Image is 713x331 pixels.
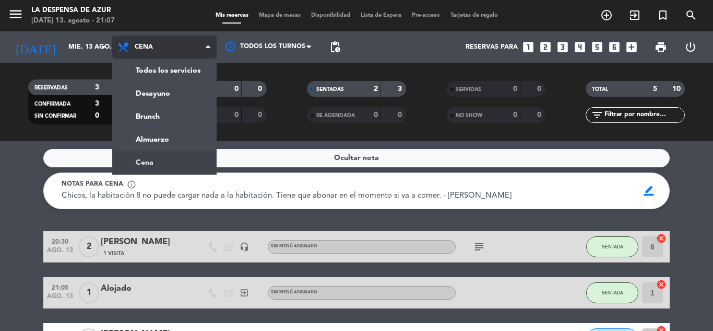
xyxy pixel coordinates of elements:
div: La Despensa de Azur [31,5,115,16]
span: ago. 13 [47,247,73,259]
span: Disponibilidad [306,13,355,18]
div: LOG OUT [675,31,705,63]
i: arrow_drop_down [97,41,110,53]
span: Sin menú asignado [271,290,317,294]
a: Cena [113,151,216,174]
span: SIN CONFIRMAR [34,113,76,119]
span: info_outline [127,180,136,189]
span: Mapa de mesas [254,13,306,18]
i: cancel [656,279,667,290]
i: [DATE] [8,36,63,59]
span: TOTAL [592,87,608,92]
strong: 10 [672,85,683,93]
span: SERVIDAS [456,87,481,92]
strong: 0 [234,85,239,93]
span: Cena [135,43,153,51]
strong: 0 [374,111,378,119]
span: Mis reservas [210,13,254,18]
div: [PERSON_NAME] [101,235,189,249]
button: SENTADA [586,236,638,257]
i: cancel [656,233,667,244]
strong: 0 [513,85,517,93]
span: 1 Visita [103,249,124,258]
strong: 3 [398,85,404,93]
strong: 0 [234,111,239,119]
i: looks_5 [590,40,604,54]
span: border_color [639,181,659,201]
span: 21:05 [47,281,73,293]
i: looks_6 [608,40,621,54]
input: Filtrar por nombre... [603,109,684,121]
a: Todos los servicios [113,59,216,82]
span: SENTADA [602,244,623,249]
span: Reservas para [466,43,518,51]
i: exit_to_app [240,288,249,298]
strong: 3 [95,100,99,107]
span: print [655,41,667,53]
span: Chicos, la habitación 8 no puede cargar nada a la habitación. Tiene que abonar en el momento si v... [62,192,512,200]
i: looks_3 [556,40,569,54]
div: Alojado [101,282,189,295]
span: Sin menú asignado [271,244,317,248]
span: SENTADAS [316,87,344,92]
strong: 5 [653,85,657,93]
button: menu [8,6,23,26]
span: CONFIRMADA [34,101,70,107]
span: ago. 13 [47,293,73,305]
div: [DATE] 13. agosto - 21:07 [31,16,115,26]
span: 1 [79,282,99,303]
i: exit_to_app [628,9,641,21]
i: headset_mic [240,242,249,252]
button: SENTADA [586,282,638,303]
i: subject [473,241,485,253]
strong: 2 [374,85,378,93]
span: RESERVADAS [34,85,68,90]
strong: 0 [537,111,543,119]
i: add_circle_outline [600,9,613,21]
span: 20:30 [47,235,73,247]
strong: 0 [95,112,99,119]
strong: 0 [258,111,264,119]
span: pending_actions [329,41,341,53]
i: search [685,9,697,21]
strong: 0 [513,111,517,119]
i: power_settings_new [684,41,697,53]
span: 2 [79,236,99,257]
span: SENTADA [602,290,623,295]
i: looks_4 [573,40,587,54]
strong: 3 [95,84,99,91]
strong: 0 [258,85,264,93]
span: NO SHOW [456,113,482,118]
span: Notas para cena [62,179,123,190]
span: RE AGENDADA [316,113,355,118]
i: looks_one [521,40,535,54]
a: Almuerzo [113,128,216,151]
strong: 0 [537,85,543,93]
span: Pre-acceso [407,13,445,18]
i: add_box [625,40,638,54]
span: Ocultar nota [334,152,379,164]
i: filter_list [591,109,603,121]
span: Lista de Espera [355,13,407,18]
span: Tarjetas de regalo [445,13,503,18]
a: Desayuno [113,82,216,105]
strong: 0 [398,111,404,119]
i: turned_in_not [657,9,669,21]
a: Brunch [113,105,216,128]
i: menu [8,6,23,22]
i: looks_two [539,40,552,54]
